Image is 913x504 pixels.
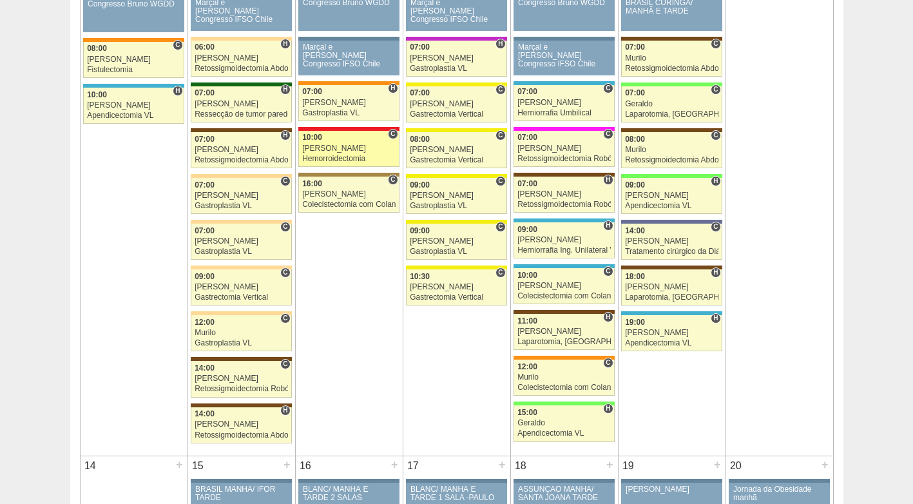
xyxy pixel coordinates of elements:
div: Retossigmoidectomia Abdominal VL [625,156,718,164]
div: Key: Brasil [621,82,722,86]
a: H 09:00 [PERSON_NAME] Herniorrafia Ing. Unilateral VL [514,222,614,258]
span: Consultório [711,130,720,141]
div: [PERSON_NAME] [195,100,288,108]
div: Key: Bartira [191,220,291,224]
div: [PERSON_NAME] [195,374,288,383]
div: Key: Santa Rita [406,220,506,224]
div: Key: Neomater [514,264,614,268]
a: Marçal e [PERSON_NAME] Congresso IFSO Chile [514,41,614,75]
span: 07:00 [517,87,537,96]
div: Key: São Luiz - SCS [514,356,614,360]
div: Gastroplastia VL [195,202,288,210]
div: [PERSON_NAME] [410,146,503,154]
div: Key: Aviso [298,37,399,41]
a: C 10:30 [PERSON_NAME] Gastrectomia Vertical [406,269,506,305]
div: Key: São Luiz - SCS [298,81,399,85]
div: Hemorroidectomia [302,155,396,163]
div: Key: Santa Joana [621,37,722,41]
div: Fistulectomia [87,66,180,74]
span: Hospital [711,267,720,278]
a: C 07:00 [PERSON_NAME] Retossigmoidectomia Robótica [514,131,614,167]
a: H 07:00 [PERSON_NAME] Retossigmoidectomia Robótica [514,177,614,213]
div: [PERSON_NAME] [410,283,503,291]
div: Murilo [195,329,288,337]
a: C 07:00 [PERSON_NAME] Gastroplastia VL [191,178,291,214]
div: [PERSON_NAME] [517,327,611,336]
div: Retossigmoidectomia Robótica [517,200,611,209]
div: [PERSON_NAME] [195,237,288,246]
div: Key: Assunção [298,127,399,131]
div: Colecistectomia com Colangiografia VL [517,292,611,300]
div: Laparotomia, [GEOGRAPHIC_DATA], Drenagem, Bridas VL [625,110,718,119]
span: 07:00 [517,133,537,142]
div: Key: Bartira [191,311,291,315]
div: Retossigmoidectomia Abdominal VL [195,64,288,73]
div: [PERSON_NAME] [517,190,611,199]
a: C 12:00 Murilo Gastroplastia VL [191,315,291,351]
div: Gastrectomia Vertical [410,156,503,164]
span: Hospital [711,176,720,186]
div: [PERSON_NAME] [195,54,288,63]
div: Key: Oswaldo Cruz Paulista [298,173,399,177]
div: Key: Santa Joana [514,310,614,314]
div: Key: Santa Joana [191,128,291,132]
span: 15:00 [517,408,537,417]
span: Consultório [711,39,720,49]
div: [PERSON_NAME] [517,99,611,107]
span: Consultório [495,84,505,95]
span: 10:00 [517,271,537,280]
div: [PERSON_NAME] [410,191,503,200]
span: 12:00 [517,362,537,371]
span: 16:00 [302,179,322,188]
div: [PERSON_NAME] [410,237,503,246]
div: Key: Brasil [621,174,722,178]
a: C 12:00 Murilo Colecistectomia com Colangiografia VL [514,360,614,396]
span: 07:00 [195,88,215,97]
span: 09:00 [410,180,430,189]
div: Marçal e [PERSON_NAME] Congresso IFSO Chile [303,43,395,69]
span: Consultório [388,175,398,185]
div: [PERSON_NAME] [87,55,180,64]
a: C 09:00 [PERSON_NAME] Gastrectomia Vertical [191,269,291,305]
span: Consultório [495,267,505,278]
span: Hospital [280,130,290,141]
span: Consultório [711,84,720,95]
div: [PERSON_NAME] [302,99,396,107]
a: H 07:00 [PERSON_NAME] Gastroplastia VL [298,85,399,121]
span: 07:00 [195,180,215,189]
div: [PERSON_NAME] [195,191,288,200]
div: 19 [619,456,639,476]
span: Hospital [603,312,613,322]
span: 08:00 [410,135,430,144]
span: 07:00 [625,43,645,52]
span: 14:00 [195,409,215,418]
a: H 11:00 [PERSON_NAME] Laparotomia, [GEOGRAPHIC_DATA], Drenagem, Bridas [514,314,614,350]
a: H 07:00 [PERSON_NAME] Ressecção de tumor parede abdominal pélvica [191,86,291,122]
span: 07:00 [410,88,430,97]
div: Colecistectomia com Colangiografia VL [302,200,396,209]
a: C 07:00 [PERSON_NAME] Gastrectomia Vertical [406,86,506,122]
div: [PERSON_NAME] [195,146,288,154]
span: 09:00 [517,225,537,234]
span: Consultório [603,129,613,139]
div: Laparotomia, [GEOGRAPHIC_DATA], Drenagem, Bridas [517,338,611,346]
div: Key: Santa Joana [621,128,722,132]
div: Ressecção de tumor parede abdominal pélvica [195,110,288,119]
div: Retossigmoidectomia Abdominal VL [195,156,288,164]
span: Hospital [280,405,290,416]
a: H 19:00 [PERSON_NAME] Apendicectomia VL [621,315,722,351]
span: Consultório [173,40,182,50]
div: 18 [511,456,531,476]
span: 18:00 [625,272,645,281]
div: Gastroplastia VL [410,247,503,256]
span: Hospital [603,220,613,231]
div: [PERSON_NAME] [410,100,503,108]
div: Apendicectomia VL [625,339,718,347]
span: Hospital [603,403,613,414]
div: [PERSON_NAME] [410,54,503,63]
span: Hospital [280,39,290,49]
span: Hospital [280,84,290,95]
a: C 09:00 [PERSON_NAME] Gastroplastia VL [406,178,506,214]
span: 08:00 [87,44,107,53]
div: Key: Maria Braido [406,37,506,41]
